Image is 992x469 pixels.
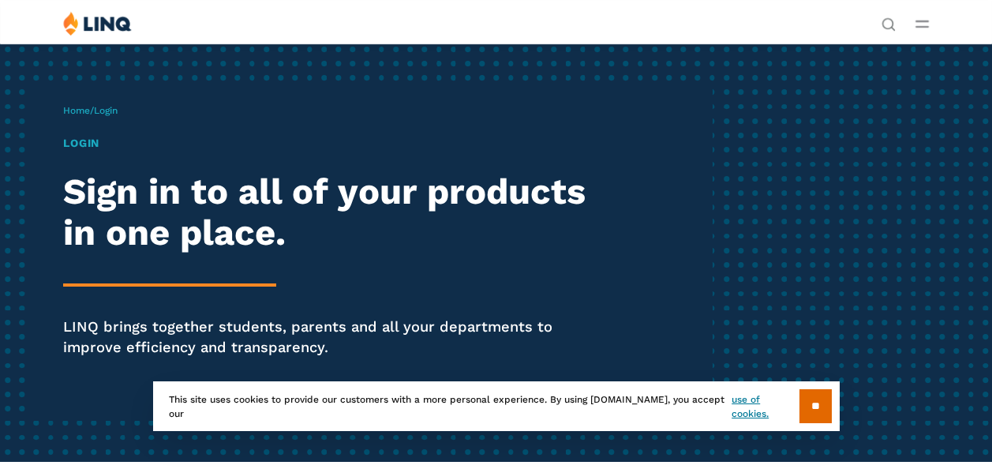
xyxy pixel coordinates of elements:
[882,11,896,30] nav: Utility Navigation
[153,381,840,431] div: This site uses cookies to provide our customers with a more personal experience. By using [DOMAIN...
[882,16,896,30] button: Open Search Bar
[915,15,929,32] button: Open Main Menu
[94,105,118,116] span: Login
[63,11,132,36] img: LINQ | K‑12 Software
[63,171,608,253] h2: Sign in to all of your products in one place.
[63,317,608,358] p: LINQ brings together students, parents and all your departments to improve efficiency and transpa...
[732,392,799,421] a: use of cookies.
[63,105,90,116] a: Home
[63,105,118,116] span: /
[63,135,608,152] h1: Login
